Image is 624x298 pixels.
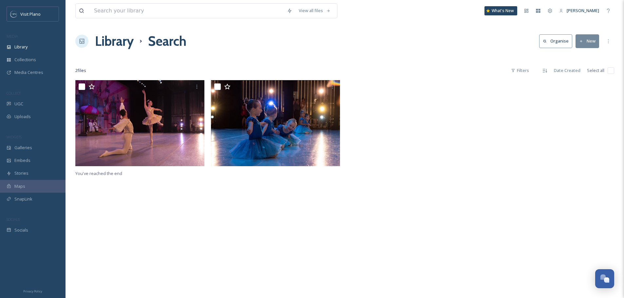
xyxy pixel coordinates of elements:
a: Organise [539,34,576,48]
span: Maps [14,183,25,189]
span: UGC [14,101,23,107]
input: Search your library [91,4,284,18]
a: What's New [484,6,517,15]
a: [PERSON_NAME] [556,4,602,17]
span: WIDGETS [7,134,22,139]
span: [PERSON_NAME] [567,8,599,13]
span: Embeds [14,157,30,164]
span: Library [14,44,28,50]
img: Chamberlain Ballet Nutcracker Ballet.jpg [75,80,204,166]
span: Galleries [14,145,32,151]
a: View all files [295,4,334,17]
div: Filters [508,64,532,77]
span: You've reached the end [75,170,122,176]
img: images.jpeg [10,11,17,17]
button: Organise [539,34,572,48]
span: Uploads [14,114,31,120]
span: Stories [14,170,28,176]
span: 2 file s [75,67,86,74]
span: Visit Plano [20,11,41,17]
span: Privacy Policy [23,289,42,293]
img: Chamberlain School of Ballet.jpg [211,80,340,166]
span: Collections [14,57,36,63]
button: Open Chat [595,269,614,288]
span: Select all [587,67,604,74]
span: SnapLink [14,196,32,202]
span: Socials [14,227,28,233]
div: Date Created [551,64,584,77]
span: COLLECT [7,91,21,96]
span: Media Centres [14,69,43,76]
a: Library [95,31,134,51]
span: SOCIALS [7,217,20,222]
span: MEDIA [7,34,18,39]
h1: Search [148,31,186,51]
a: Privacy Policy [23,287,42,295]
button: New [576,34,599,48]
